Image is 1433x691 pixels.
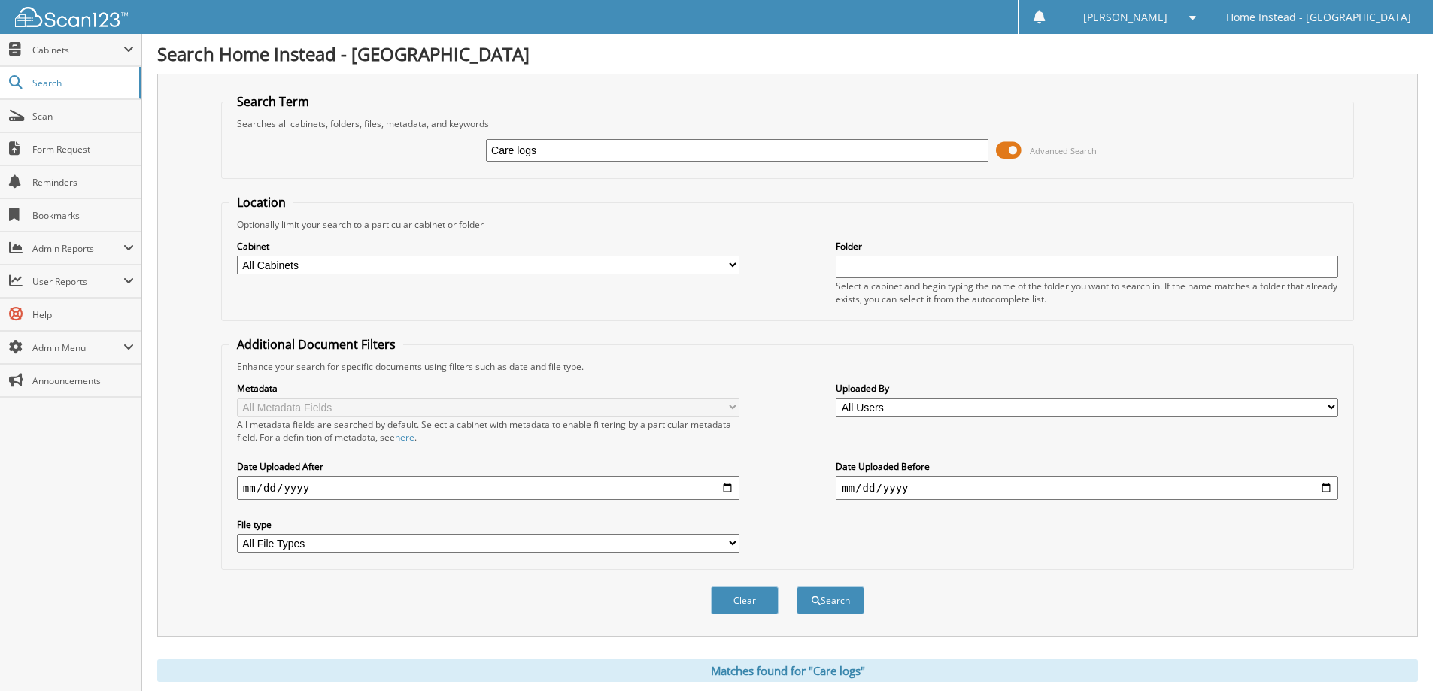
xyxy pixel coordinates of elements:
[229,117,1346,130] div: Searches all cabinets, folders, files, metadata, and keywords
[32,110,134,123] span: Scan
[237,518,739,531] label: File type
[836,280,1338,305] div: Select a cabinet and begin typing the name of the folder you want to search in. If the name match...
[157,659,1418,682] div: Matches found for "Care logs"
[32,143,134,156] span: Form Request
[32,275,123,288] span: User Reports
[15,7,128,27] img: scan123-logo-white.svg
[229,93,317,110] legend: Search Term
[836,240,1338,253] label: Folder
[32,308,134,321] span: Help
[32,77,132,89] span: Search
[836,382,1338,395] label: Uploaded By
[229,218,1346,231] div: Optionally limit your search to a particular cabinet or folder
[1030,145,1097,156] span: Advanced Search
[157,41,1418,66] h1: Search Home Instead - [GEOGRAPHIC_DATA]
[1083,13,1167,22] span: [PERSON_NAME]
[711,586,779,614] button: Clear
[1226,13,1411,22] span: Home Instead - [GEOGRAPHIC_DATA]
[237,476,739,500] input: start
[32,374,134,387] span: Announcements
[836,460,1338,473] label: Date Uploaded Before
[229,194,293,211] legend: Location
[237,240,739,253] label: Cabinet
[32,242,123,255] span: Admin Reports
[32,209,134,222] span: Bookmarks
[797,586,864,614] button: Search
[229,336,403,353] legend: Additional Document Filters
[836,476,1338,500] input: end
[32,44,123,56] span: Cabinets
[237,460,739,473] label: Date Uploaded After
[237,382,739,395] label: Metadata
[237,418,739,444] div: All metadata fields are searched by default. Select a cabinet with metadata to enable filtering b...
[395,431,414,444] a: here
[229,360,1346,373] div: Enhance your search for specific documents using filters such as date and file type.
[32,341,123,354] span: Admin Menu
[32,176,134,189] span: Reminders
